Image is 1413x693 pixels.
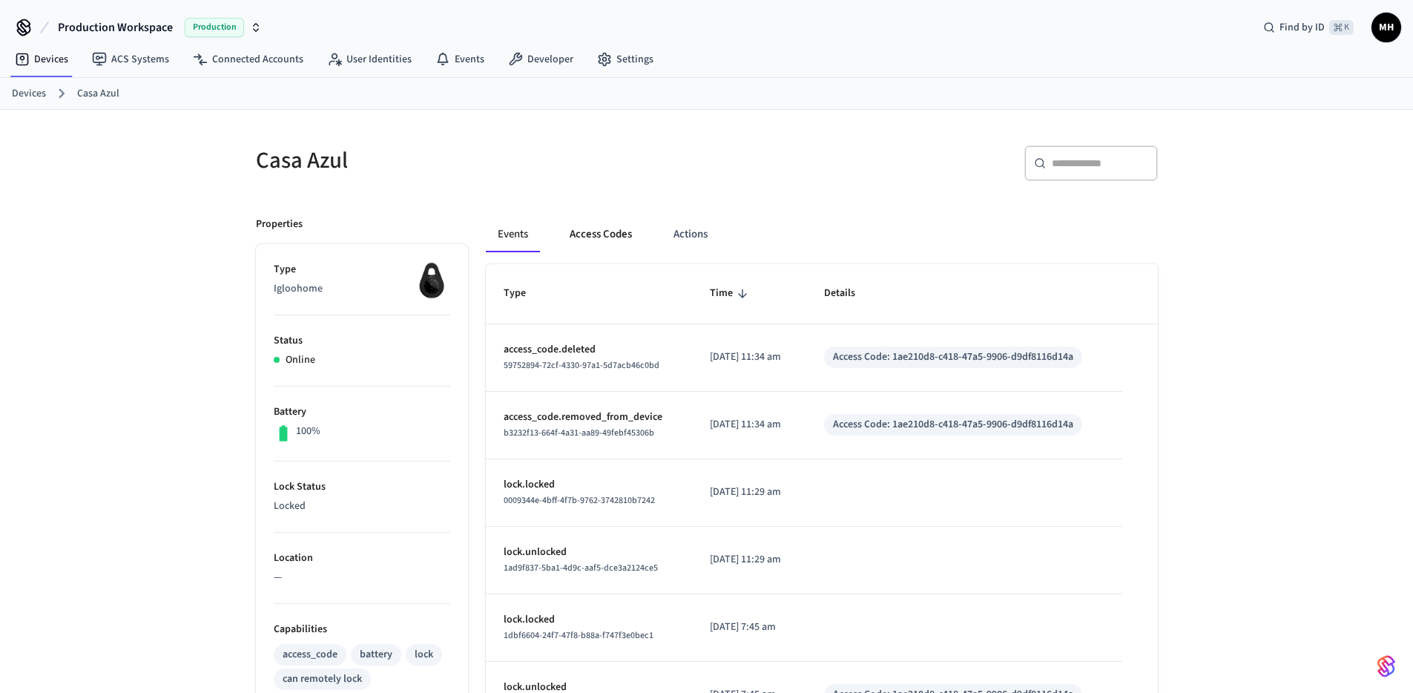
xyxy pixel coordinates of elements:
p: Capabilities [274,622,450,637]
a: Devices [12,86,46,102]
a: Casa Azul [77,86,119,102]
p: Properties [256,217,303,232]
span: Details [824,282,875,305]
div: can remotely lock [283,671,362,687]
div: Access Code: 1ae210d8-c418-47a5-9906-d9df8116d14a [833,417,1073,433]
p: Online [286,352,315,368]
p: lock.unlocked [504,545,675,560]
span: ⌘ K [1329,20,1354,35]
span: 59752894-72cf-4330-97a1-5d7acb46c0bd [504,359,659,372]
span: 1ad9f837-5ba1-4d9c-aaf5-dce3a2124ce5 [504,562,658,574]
div: Access Code: 1ae210d8-c418-47a5-9906-d9df8116d14a [833,349,1073,365]
span: Production [185,18,244,37]
div: lock [415,647,433,663]
span: 1dbf6604-24f7-47f8-b88a-f747f3e0bec1 [504,629,653,642]
span: Production Workspace [58,19,173,36]
button: Access Codes [558,217,644,252]
span: 0009344e-4bff-4f7b-9762-3742810b7242 [504,494,655,507]
div: battery [360,647,392,663]
div: access_code [283,647,337,663]
p: 100% [296,424,320,439]
p: [DATE] 11:29 am [710,485,788,500]
button: MH [1371,13,1401,42]
p: [DATE] 11:34 am [710,349,788,365]
span: Type [504,282,545,305]
p: [DATE] 7:45 am [710,620,788,635]
p: Lock Status [274,479,450,495]
p: Type [274,262,450,277]
a: Developer [496,46,585,73]
p: access_code.deleted [504,342,675,358]
img: SeamLogoGradient.69752ec5.svg [1377,654,1395,678]
img: igloohome_igke [413,262,450,299]
p: [DATE] 11:34 am [710,417,788,433]
button: Actions [662,217,719,252]
p: Locked [274,499,450,514]
p: lock.locked [504,477,675,493]
a: Events [424,46,496,73]
p: — [274,570,450,585]
p: Battery [274,404,450,420]
p: Status [274,333,450,349]
span: Find by ID [1279,20,1325,35]
a: User Identities [315,46,424,73]
p: [DATE] 11:29 am [710,552,788,568]
div: Find by ID⌘ K [1251,14,1366,41]
p: access_code.removed_from_device [504,410,675,425]
span: b3232f13-664f-4a31-aa89-49febf45306b [504,427,654,439]
a: Settings [585,46,665,73]
button: Events [486,217,540,252]
a: Connected Accounts [181,46,315,73]
a: Devices [3,46,80,73]
h5: Casa Azul [256,145,698,176]
span: Time [710,282,752,305]
div: ant example [486,217,1158,252]
a: ACS Systems [80,46,181,73]
p: Igloohome [274,281,450,297]
p: lock.locked [504,612,675,628]
p: Location [274,551,450,566]
span: MH [1373,14,1400,41]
